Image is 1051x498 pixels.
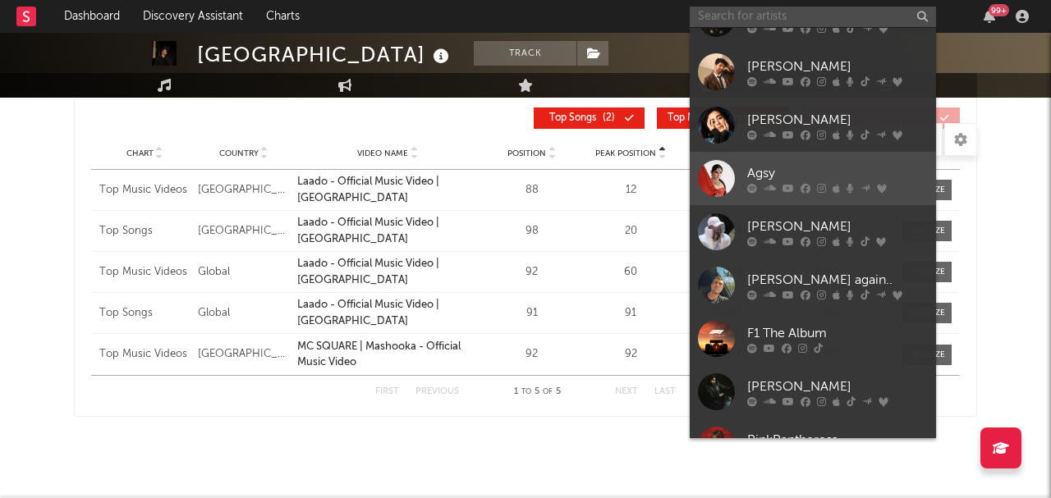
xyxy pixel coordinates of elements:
[684,305,774,322] div: [DATE]
[668,113,746,123] span: Top Music Videos
[297,215,479,247] a: Laado - Official Music Video | [GEOGRAPHIC_DATA]
[543,388,553,395] span: of
[585,182,676,199] div: 12
[197,41,453,68] div: [GEOGRAPHIC_DATA]
[492,382,582,402] div: 1 5 5
[357,148,408,158] span: Video Name
[297,297,479,329] a: Laado - Official Music Video | [GEOGRAPHIC_DATA]
[747,110,928,130] div: [PERSON_NAME]
[585,264,676,281] div: 60
[615,387,638,396] button: Next
[690,98,936,152] a: [PERSON_NAME]
[521,388,531,395] span: to
[654,387,676,396] button: Last
[747,217,928,236] div: [PERSON_NAME]
[198,305,288,322] div: Global
[99,182,190,199] div: Top Music Videos
[198,264,288,281] div: Global
[684,264,774,281] div: [DATE]
[747,163,928,183] div: Agsy
[487,346,577,363] div: 92
[668,113,765,123] span: ( 3 )
[657,107,790,129] button: Top Music Videos(3)
[989,4,1009,16] div: 99 +
[198,223,288,240] div: [GEOGRAPHIC_DATA]
[487,223,577,240] div: 98
[585,305,676,322] div: 91
[126,148,154,158] span: Chart
[595,148,656,158] span: Peak Position
[297,174,479,206] a: Laado - Official Music Video | [GEOGRAPHIC_DATA]
[690,205,936,258] a: [PERSON_NAME]
[747,323,928,343] div: F1 The Album
[690,365,936,418] a: [PERSON_NAME]
[198,182,288,199] div: [GEOGRAPHIC_DATA]
[99,264,190,281] div: Top Music Videos
[487,182,577,199] div: 88
[747,377,928,396] div: [PERSON_NAME]
[99,346,190,363] div: Top Music Videos
[690,7,936,27] input: Search for artists
[747,270,928,290] div: [PERSON_NAME] again..
[534,107,645,129] button: Top Songs(2)
[747,57,928,76] div: [PERSON_NAME]
[297,339,479,371] a: MC SQUARE | Mashooka - Official Music Video
[474,41,576,66] button: Track
[984,10,995,23] button: 99+
[684,223,774,240] div: [DATE]
[487,264,577,281] div: 92
[684,182,774,199] div: [DATE]
[507,148,546,158] span: Position
[219,148,259,158] span: Country
[415,387,459,396] button: Previous
[585,346,676,363] div: 92
[198,346,288,363] div: [GEOGRAPHIC_DATA]
[690,45,936,98] a: [PERSON_NAME]
[684,346,774,363] div: [DATE]
[544,113,620,123] span: ( 2 )
[99,223,190,240] div: Top Songs
[690,152,936,205] a: Agsy
[690,258,936,312] a: [PERSON_NAME] again..
[747,430,928,450] div: PinkPantheress
[487,305,577,322] div: 91
[375,387,399,396] button: First
[690,418,936,472] a: PinkPantheress
[297,256,479,288] a: Laado - Official Music Video | [GEOGRAPHIC_DATA]
[549,113,596,123] span: Top Songs
[690,312,936,365] a: F1 The Album
[585,223,676,240] div: 20
[99,305,190,322] div: Top Songs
